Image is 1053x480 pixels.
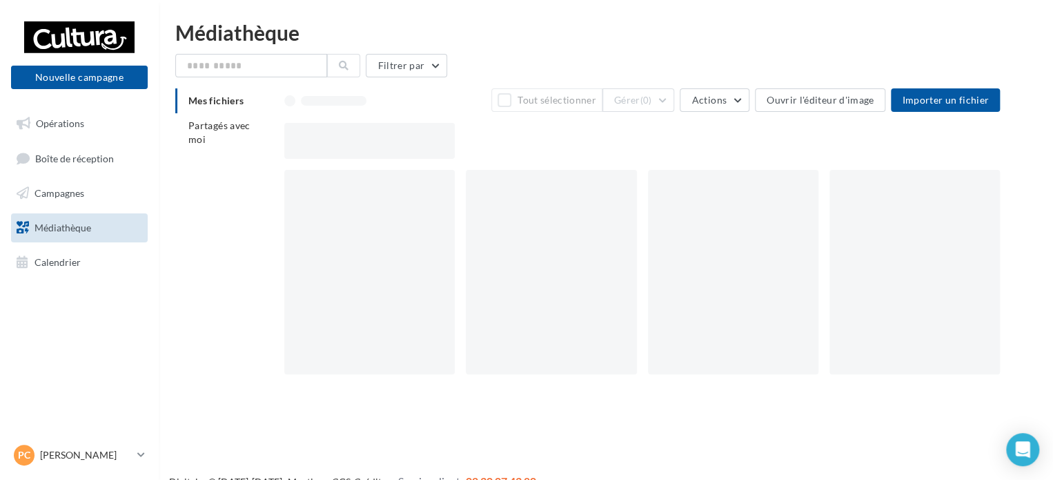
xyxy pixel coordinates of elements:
[1006,433,1039,466] div: Open Intercom Messenger
[40,448,132,462] p: [PERSON_NAME]
[8,144,150,173] a: Boîte de réception
[491,88,602,112] button: Tout sélectionner
[18,448,30,462] span: PC
[35,152,114,164] span: Boîte de réception
[11,442,148,468] a: PC [PERSON_NAME]
[902,94,989,106] span: Importer un fichier
[35,256,81,267] span: Calendrier
[11,66,148,89] button: Nouvelle campagne
[366,54,447,77] button: Filtrer par
[8,213,150,242] a: Médiathèque
[8,109,150,138] a: Opérations
[755,88,885,112] button: Ouvrir l'éditeur d'image
[35,222,91,233] span: Médiathèque
[188,95,244,106] span: Mes fichiers
[175,22,1036,43] div: Médiathèque
[8,248,150,277] a: Calendrier
[640,95,652,106] span: (0)
[8,179,150,208] a: Campagnes
[891,88,1000,112] button: Importer un fichier
[680,88,749,112] button: Actions
[36,117,84,129] span: Opérations
[602,88,675,112] button: Gérer(0)
[691,94,726,106] span: Actions
[35,187,84,199] span: Campagnes
[188,119,250,145] span: Partagés avec moi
